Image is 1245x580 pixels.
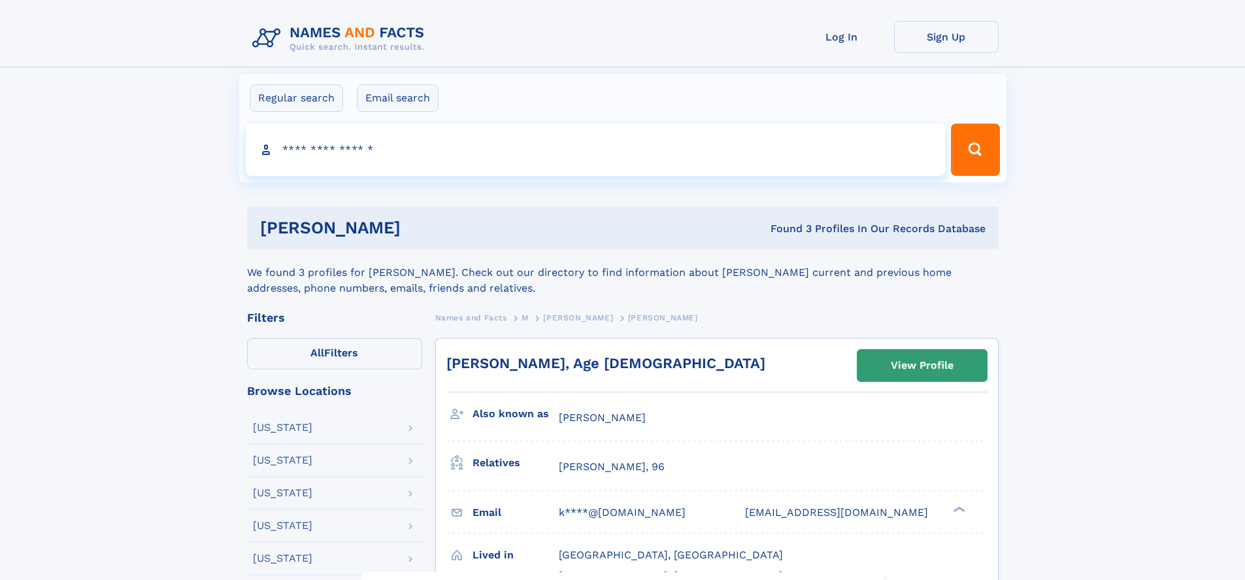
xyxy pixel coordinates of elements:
[543,313,613,322] span: [PERSON_NAME]
[559,460,665,474] a: [PERSON_NAME], 96
[260,220,586,236] h1: [PERSON_NAME]
[586,222,986,236] div: Found 3 Profiles In Our Records Database
[473,452,559,474] h3: Relatives
[950,505,966,513] div: ❯
[247,385,422,397] div: Browse Locations
[435,309,507,326] a: Names and Facts
[247,338,422,369] label: Filters
[247,249,999,296] div: We found 3 profiles for [PERSON_NAME]. Check out our directory to find information about [PERSON_...
[473,502,559,524] h3: Email
[628,313,698,322] span: [PERSON_NAME]
[891,350,954,381] div: View Profile
[247,21,435,56] img: Logo Names and Facts
[253,455,312,466] div: [US_STATE]
[857,350,987,381] a: View Profile
[473,544,559,566] h3: Lived in
[559,411,646,424] span: [PERSON_NAME]
[253,553,312,564] div: [US_STATE]
[253,488,312,498] div: [US_STATE]
[446,355,765,371] a: [PERSON_NAME], Age [DEMOGRAPHIC_DATA]
[253,520,312,531] div: [US_STATE]
[559,549,783,561] span: [GEOGRAPHIC_DATA], [GEOGRAPHIC_DATA]
[250,84,343,112] label: Regular search
[522,309,529,326] a: M
[247,312,422,324] div: Filters
[894,21,999,53] a: Sign Up
[543,309,613,326] a: [PERSON_NAME]
[522,313,529,322] span: M
[951,124,999,176] button: Search Button
[253,422,312,433] div: [US_STATE]
[473,403,559,425] h3: Also known as
[310,347,324,359] span: All
[246,124,946,176] input: search input
[789,21,894,53] a: Log In
[357,84,439,112] label: Email search
[745,506,928,519] span: [EMAIL_ADDRESS][DOMAIN_NAME]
